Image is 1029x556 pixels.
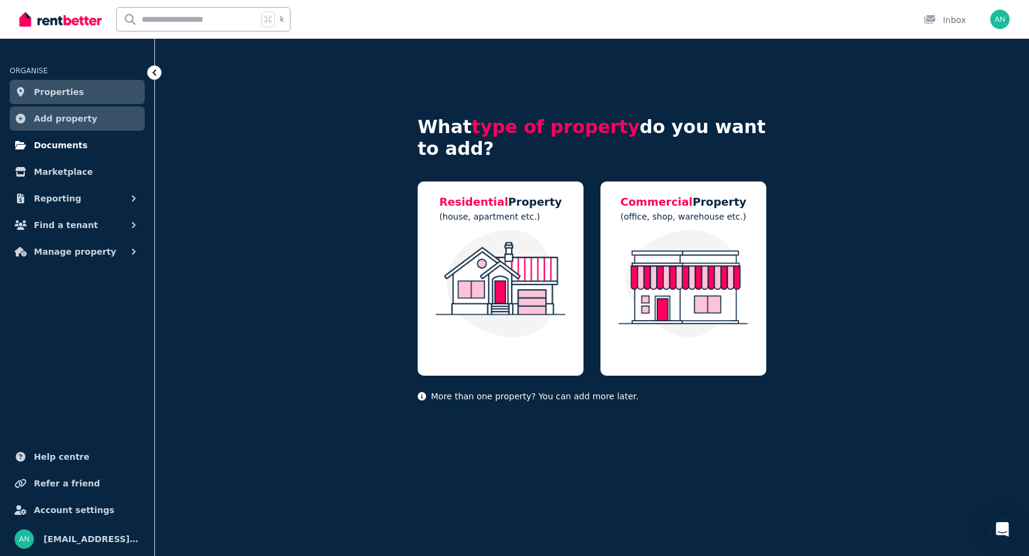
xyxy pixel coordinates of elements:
[439,211,562,223] p: (house, apartment etc.)
[988,515,1017,544] div: Open Intercom Messenger
[430,230,571,338] img: Residential Property
[472,116,640,137] span: type of property
[10,498,145,522] a: Account settings
[34,244,116,259] span: Manage property
[10,67,48,75] span: ORGANISE
[418,116,766,160] h4: What do you want to add?
[34,85,84,99] span: Properties
[10,213,145,237] button: Find a tenant
[10,186,145,211] button: Reporting
[10,106,145,131] a: Add property
[990,10,1010,29] img: anto.lepejian@gmail.com
[10,471,145,495] a: Refer a friend
[44,532,140,546] span: [EMAIL_ADDRESS][DOMAIN_NAME]
[34,191,81,206] span: Reporting
[620,195,692,208] span: Commercial
[10,160,145,184] a: Marketplace
[34,218,98,232] span: Find a tenant
[10,240,145,264] button: Manage property
[34,503,114,517] span: Account settings
[10,445,145,469] a: Help centre
[19,10,102,28] img: RentBetter
[280,15,284,24] span: k
[34,111,97,126] span: Add property
[613,230,754,338] img: Commercial Property
[418,390,766,402] p: More than one property? You can add more later.
[34,450,90,464] span: Help centre
[10,80,145,104] a: Properties
[439,194,562,211] h5: Property
[924,14,966,26] div: Inbox
[34,476,100,491] span: Refer a friend
[15,529,34,549] img: anto.lepejian@gmail.com
[34,165,93,179] span: Marketplace
[620,211,746,223] p: (office, shop, warehouse etc.)
[620,194,746,211] h5: Property
[10,133,145,157] a: Documents
[439,195,508,208] span: Residential
[34,138,88,152] span: Documents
